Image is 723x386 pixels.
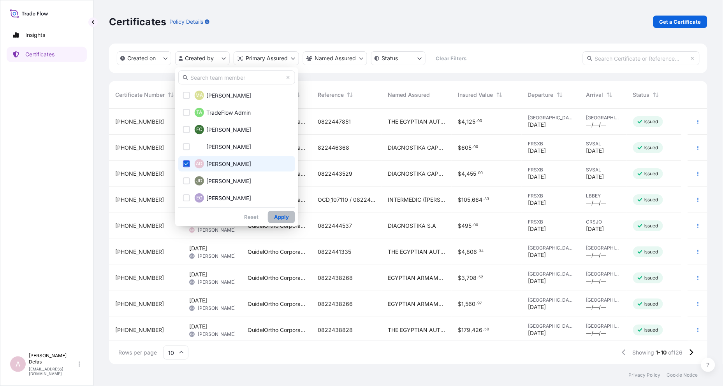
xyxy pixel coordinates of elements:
[206,109,251,117] span: TradeFlow Admin
[178,156,295,171] button: AD[PERSON_NAME]
[175,67,298,226] div: createdBy Filter options
[196,194,202,202] span: EG
[178,139,295,154] button: NC[PERSON_NAME]
[268,211,295,223] button: Apply
[178,87,295,204] div: Select Option
[274,213,289,221] p: Apply
[178,70,295,84] input: Search team member
[206,92,251,100] span: [PERSON_NAME]
[178,190,295,206] button: EG[PERSON_NAME]
[196,91,203,99] span: MA
[178,87,295,103] button: MA[PERSON_NAME]
[244,213,259,221] p: Reset
[206,177,251,185] span: [PERSON_NAME]
[178,122,295,137] button: FC[PERSON_NAME]
[197,108,202,116] span: TA
[196,126,202,133] span: FC
[238,211,265,223] button: Reset
[206,194,251,202] span: [PERSON_NAME]
[178,173,295,189] button: JD[PERSON_NAME]
[178,105,295,120] button: TATradeFlow Admin
[206,143,251,151] span: [PERSON_NAME]
[206,126,251,134] span: [PERSON_NAME]
[196,160,203,168] span: AD
[196,143,203,150] span: NC
[206,160,251,168] span: [PERSON_NAME]
[196,177,202,185] span: JD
